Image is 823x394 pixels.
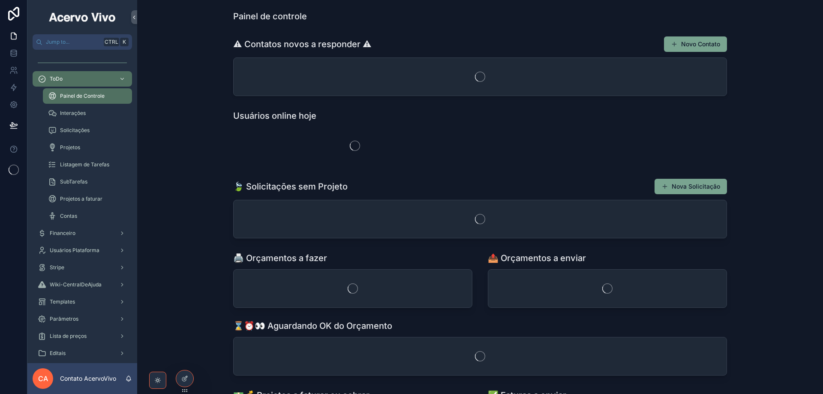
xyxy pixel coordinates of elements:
[43,208,132,224] a: Contas
[60,110,86,117] span: Interações
[60,93,105,99] span: Painel de Controle
[43,157,132,172] a: Listagem de Tarefas
[60,374,116,383] p: Contato AcervoVivo
[50,333,87,340] span: Lista de preços
[33,311,132,327] a: Parâmetros
[655,179,727,194] button: Nova Solicitação
[664,36,727,52] button: Novo Contato
[43,105,132,121] a: Interações
[50,75,63,82] span: ToDo
[33,71,132,87] a: ToDo
[50,230,75,237] span: Financeiro
[46,39,100,45] span: Jump to...
[48,10,117,24] img: App logo
[38,373,48,384] span: CA
[27,50,137,363] div: scrollable content
[60,195,102,202] span: Projetos a faturar
[488,252,586,264] h1: 📤 Orçamentos a enviar
[33,277,132,292] a: Wiki-CentralDeAjuda
[104,38,119,46] span: Ctrl
[33,346,132,361] a: Editais
[50,316,78,322] span: Parâmetros
[233,180,348,192] h1: 🍃 Solicitações sem Projeto
[33,328,132,344] a: Lista de preços
[233,10,307,22] h1: Painel de controle
[43,123,132,138] a: Solicitações
[60,161,109,168] span: Listagem de Tarefas
[233,252,327,264] h1: 🖨️ Orçamentos a fazer
[43,191,132,207] a: Projetos a faturar
[50,247,99,254] span: Usuários Plataforma
[33,34,132,50] button: Jump to...CtrlK
[60,213,77,220] span: Contas
[60,178,87,185] span: SubTarefas
[60,144,80,151] span: Projetos
[233,110,316,122] h1: Usuários online hoje
[33,243,132,258] a: Usuários Plataforma
[50,264,64,271] span: Stripe
[43,88,132,104] a: Painel de Controle
[233,320,392,332] h1: ⌛⏰👀 Aguardando OK do Orçamento
[33,260,132,275] a: Stripe
[50,281,102,288] span: Wiki-CentralDeAjuda
[50,350,66,357] span: Editais
[43,174,132,189] a: SubTarefas
[50,298,75,305] span: Templates
[233,38,372,50] h1: ⚠ Contatos novos a responder ⚠
[121,39,128,45] span: K
[43,140,132,155] a: Projetos
[60,127,90,134] span: Solicitações
[33,294,132,310] a: Templates
[33,226,132,241] a: Financeiro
